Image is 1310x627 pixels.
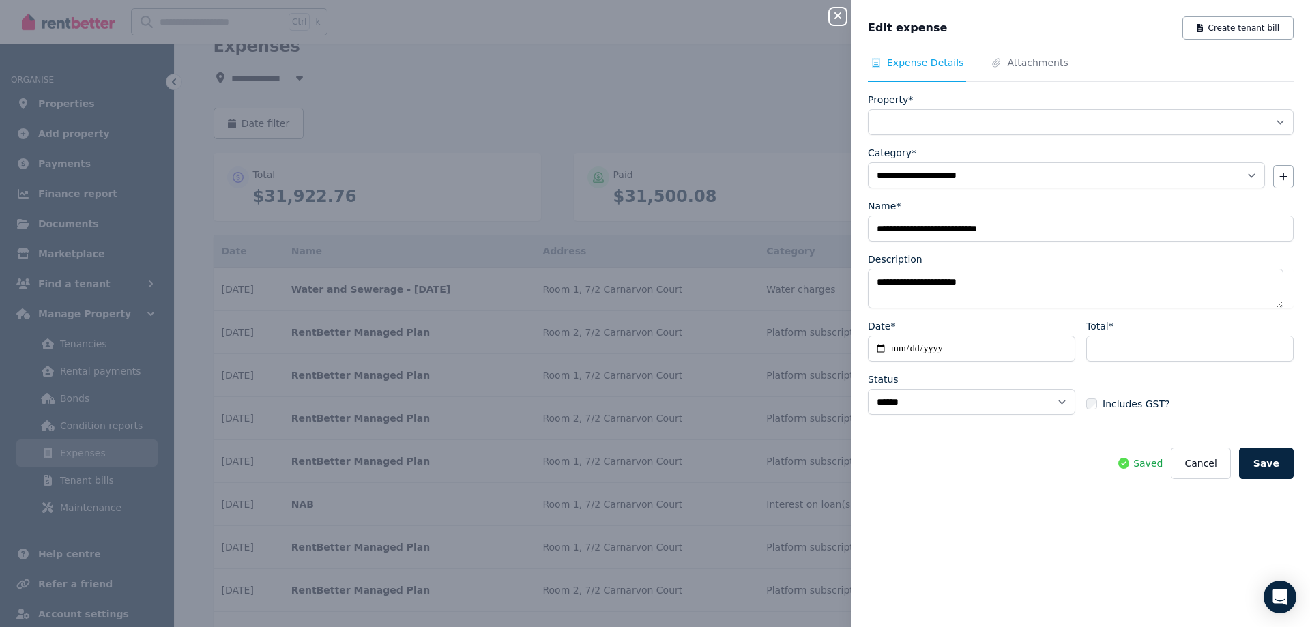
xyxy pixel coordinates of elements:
label: Description [868,252,922,266]
input: Includes GST? [1086,398,1097,409]
span: Saved [1133,456,1163,470]
label: Category* [868,146,916,160]
button: Cancel [1171,448,1230,479]
label: Property* [868,93,913,106]
label: Status [868,373,899,386]
label: Date* [868,319,895,333]
button: Save [1239,448,1294,479]
label: Total* [1086,319,1113,333]
nav: Tabs [868,56,1294,82]
span: Expense Details [887,56,963,70]
div: Open Intercom Messenger [1264,581,1296,613]
span: Includes GST? [1103,397,1169,411]
span: Attachments [1007,56,1068,70]
label: Name* [868,199,901,213]
span: Edit expense [868,20,947,36]
button: Create tenant bill [1182,16,1294,40]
